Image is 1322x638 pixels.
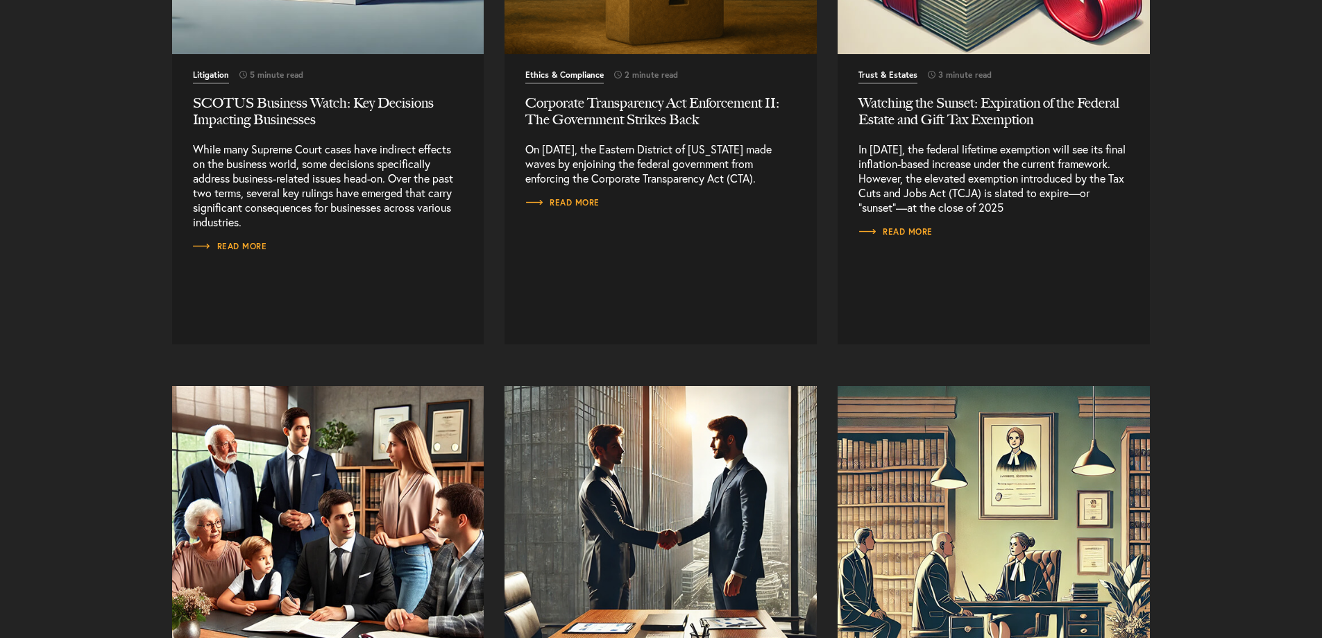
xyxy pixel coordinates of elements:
[928,71,935,78] img: icon-time-light.svg
[193,242,267,251] span: Read More
[858,142,1129,215] p: In [DATE], the federal lifetime exemption will see its final inflation-based increase under the c...
[858,69,1129,215] a: Read More
[614,71,622,78] img: icon-time-light.svg
[858,94,1129,128] h2: Watching the Sunset: Expiration of the Federal Estate and Gift Tax Exemption
[525,142,796,185] p: On [DATE], the Eastern District of [US_STATE] made waves by enjoining the federal government from...
[525,196,600,210] a: Read More
[858,228,933,236] span: Read More
[239,71,247,78] img: icon-time-light.svg
[193,69,464,229] a: Read More
[193,240,267,253] a: Read More
[858,71,917,84] span: Trust & Estates
[525,69,796,185] a: Read More
[604,71,678,79] span: 2 minute read
[193,142,464,229] p: While many Supreme Court cases have indirect effects on the business world, some decisions specif...
[525,71,604,84] span: Ethics & Compliance
[193,71,229,84] span: Litigation
[229,71,303,79] span: 5 minute read
[917,71,992,79] span: 3 minute read
[525,199,600,207] span: Read More
[858,225,933,239] a: Read More
[525,94,796,128] h2: Corporate Transparency Act Enforcement II: The Government Strikes Back
[193,94,464,128] h2: SCOTUS Business Watch: Key Decisions Impacting Businesses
